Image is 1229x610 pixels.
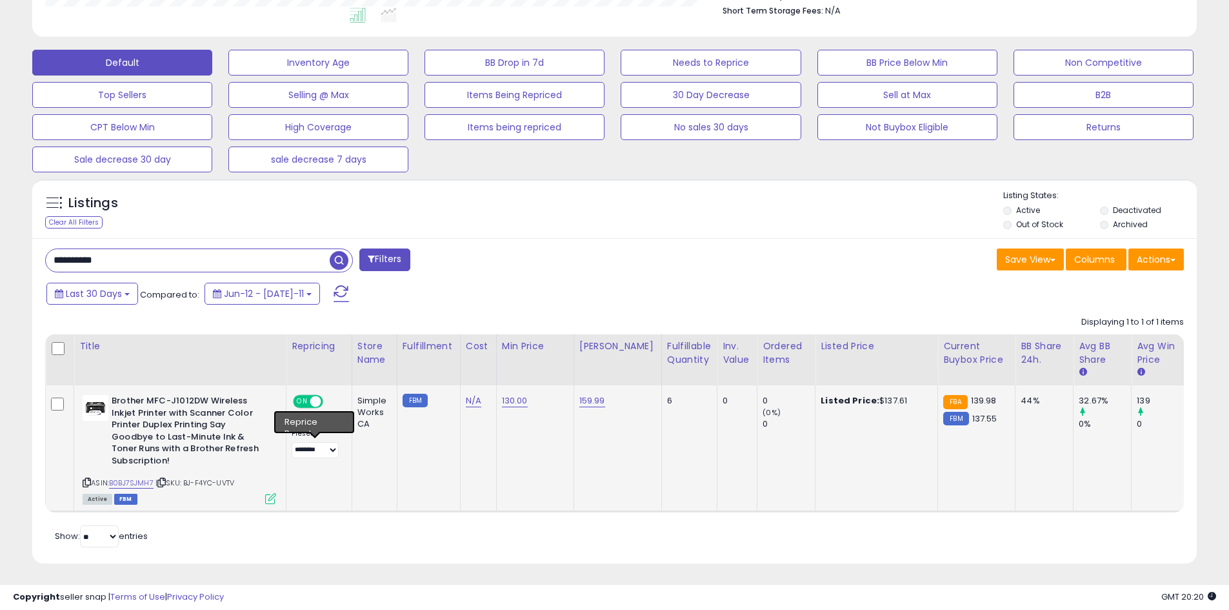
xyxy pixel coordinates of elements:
[1137,418,1189,430] div: 0
[228,50,408,76] button: Inventory Age
[502,340,568,353] div: Min Price
[621,50,801,76] button: Needs to Reprice
[1074,253,1115,266] span: Columns
[79,340,281,353] div: Title
[45,216,103,229] div: Clear All Filters
[46,283,138,305] button: Last 30 Days
[357,395,387,431] div: Simple Works CA
[621,82,801,108] button: 30 Day Decrease
[1081,316,1184,329] div: Displaying 1 to 1 of 1 items
[1021,395,1063,407] div: 44%
[167,591,224,603] a: Privacy Policy
[359,249,410,271] button: Filters
[1014,82,1194,108] button: B2B
[68,194,118,212] h5: Listings
[112,395,268,470] b: Brother MFC-J1012DW Wireless Inkjet Printer with Scanner Color Printer Duplex Printing Say Goodby...
[55,530,148,542] span: Show: entries
[292,429,342,458] div: Preset:
[817,114,997,140] button: Not Buybox Eligible
[943,340,1010,367] div: Current Buybox Price
[32,50,212,76] button: Default
[292,415,342,427] div: Amazon AI *
[1079,395,1131,407] div: 32.67%
[155,478,234,488] span: | SKU: BJ-F4YC-UVTV
[723,340,752,367] div: Inv. value
[1066,249,1126,270] button: Columns
[972,412,997,425] span: 137.55
[621,114,801,140] button: No sales 30 days
[321,396,342,407] span: OFF
[1021,340,1068,367] div: BB Share 24h.
[817,50,997,76] button: BB Price Below Min
[140,289,199,301] span: Compared to:
[1014,50,1194,76] button: Non Competitive
[1014,114,1194,140] button: Returns
[13,591,224,604] div: seller snap | |
[763,418,815,430] div: 0
[821,394,879,407] b: Listed Price:
[425,50,605,76] button: BB Drop in 7d
[763,407,781,418] small: (0%)
[228,114,408,140] button: High Coverage
[228,82,408,108] button: Selling @ Max
[1113,205,1161,216] label: Deactivated
[83,494,112,505] span: All listings currently available for purchase on Amazon
[83,395,108,421] img: 41E5BFIDp+L._SL40_.jpg
[821,395,928,407] div: $137.61
[667,340,712,367] div: Fulfillable Quantity
[763,395,815,407] div: 0
[943,395,967,409] small: FBA
[403,340,455,353] div: Fulfillment
[502,394,528,407] a: 130.00
[32,147,212,172] button: Sale decrease 30 day
[1003,190,1197,202] p: Listing States:
[821,340,932,353] div: Listed Price
[1137,395,1189,407] div: 139
[667,395,707,407] div: 6
[579,394,605,407] a: 159.99
[579,340,656,353] div: [PERSON_NAME]
[825,5,841,17] span: N/A
[13,591,60,603] strong: Copyright
[425,114,605,140] button: Items being repriced
[1079,418,1131,430] div: 0%
[357,340,392,367] div: Store Name
[466,340,491,353] div: Cost
[425,82,605,108] button: Items Being Repriced
[763,340,810,367] div: Ordered Items
[1161,591,1216,603] span: 2025-08-11 20:20 GMT
[817,82,997,108] button: Sell at Max
[1079,340,1126,367] div: Avg BB Share
[723,5,823,16] b: Short Term Storage Fees:
[66,287,122,300] span: Last 30 Days
[1079,367,1086,378] small: Avg BB Share.
[997,249,1064,270] button: Save View
[1128,249,1184,270] button: Actions
[1137,340,1184,367] div: Avg Win Price
[114,494,137,505] span: FBM
[292,340,346,353] div: Repricing
[83,395,276,503] div: ASIN:
[32,82,212,108] button: Top Sellers
[32,114,212,140] button: CPT Below Min
[228,147,408,172] button: sale decrease 7 days
[943,412,968,425] small: FBM
[1016,205,1040,216] label: Active
[466,394,481,407] a: N/A
[971,394,997,407] span: 139.98
[723,395,747,407] div: 0
[110,591,165,603] a: Terms of Use
[1016,219,1063,230] label: Out of Stock
[109,478,154,489] a: B0BJ7SJMH7
[294,396,310,407] span: ON
[205,283,320,305] button: Jun-12 - [DATE]-11
[1113,219,1148,230] label: Archived
[1137,367,1144,378] small: Avg Win Price.
[403,394,428,407] small: FBM
[224,287,304,300] span: Jun-12 - [DATE]-11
